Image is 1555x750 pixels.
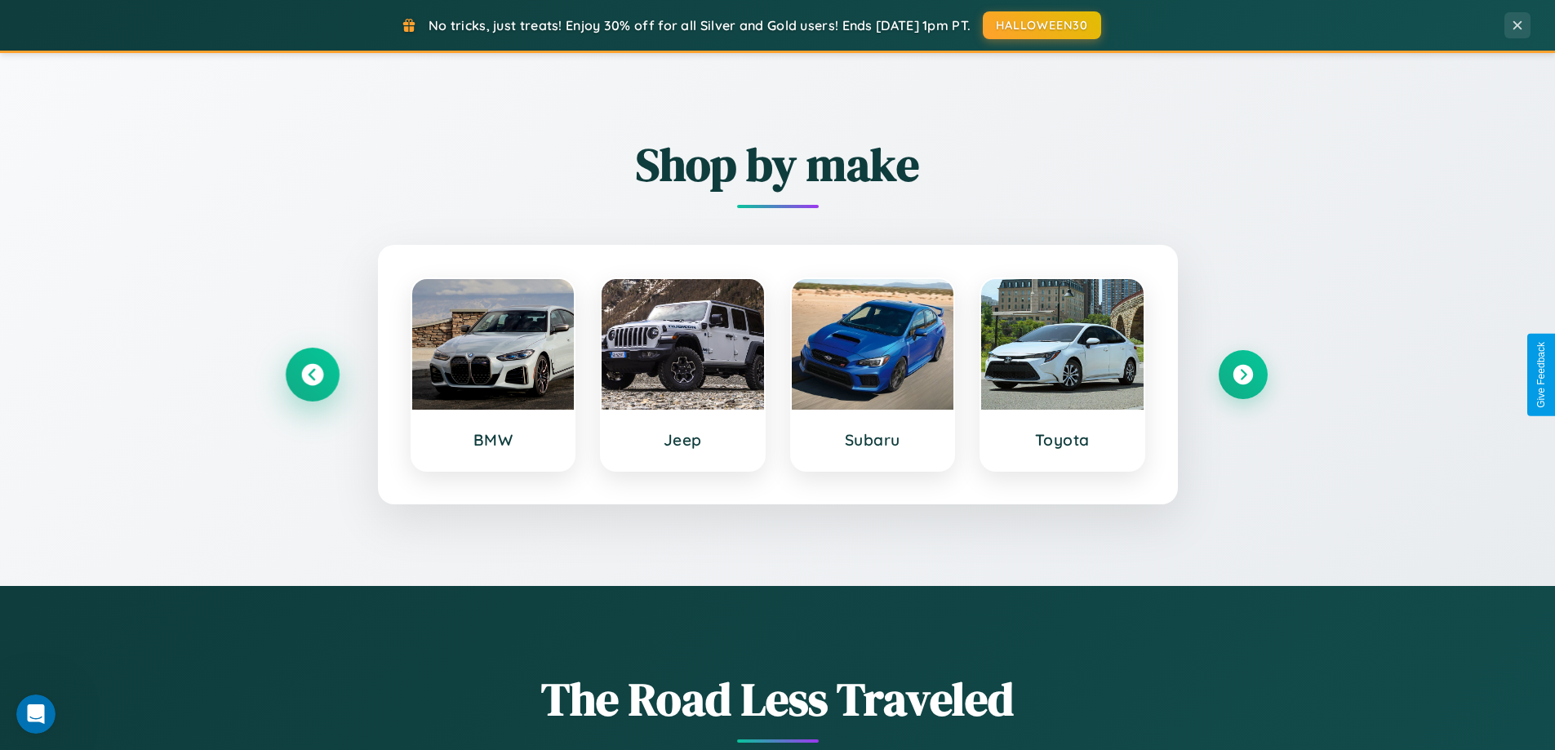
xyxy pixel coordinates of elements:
[618,430,748,450] h3: Jeep
[288,133,1268,196] h2: Shop by make
[288,668,1268,730] h1: The Road Less Traveled
[429,17,971,33] span: No tricks, just treats! Enjoy 30% off for all Silver and Gold users! Ends [DATE] 1pm PT.
[1535,342,1547,408] div: Give Feedback
[808,430,938,450] h3: Subaru
[997,430,1127,450] h3: Toyota
[429,430,558,450] h3: BMW
[16,695,56,734] iframe: Intercom live chat
[983,11,1101,39] button: HALLOWEEN30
